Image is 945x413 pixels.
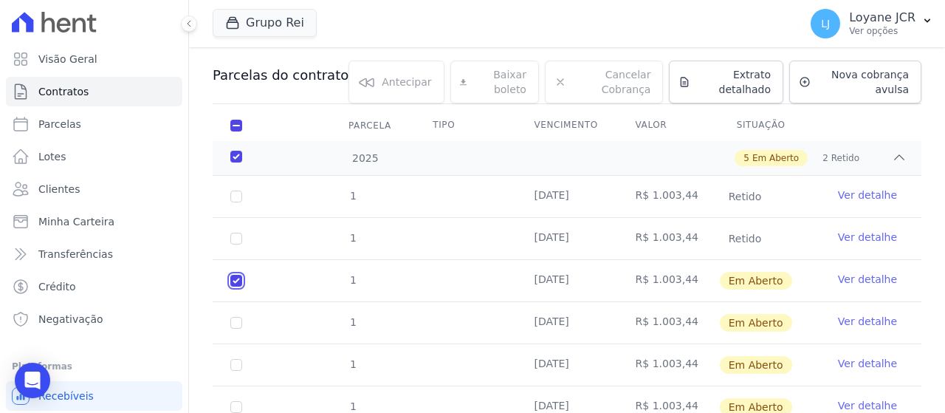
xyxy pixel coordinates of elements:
td: [DATE] [516,260,617,301]
a: Ver detalhe [838,188,897,202]
a: Crédito [6,272,182,301]
span: Retido [720,188,771,205]
span: 2 [822,151,828,165]
button: Grupo Rei [213,9,317,37]
th: Vencimento [516,110,617,141]
a: Ver detalhe [838,230,897,245]
td: R$ 1.003,44 [618,260,719,301]
a: Ver detalhe [838,314,897,329]
th: Tipo [415,110,516,141]
span: 1 [348,190,357,202]
div: Parcela [331,111,409,140]
th: Valor [618,110,719,141]
a: Extrato detalhado [669,61,783,103]
span: Em Aberto [752,151,799,165]
td: [DATE] [516,218,617,259]
div: Plataformas [12,358,176,375]
span: Em Aberto [720,272,792,290]
h3: Parcelas do contrato [213,66,348,84]
span: Contratos [38,84,89,99]
span: Transferências [38,247,113,262]
a: Lotes [6,142,182,171]
p: Loyane JCR [849,10,915,25]
a: Contratos [6,77,182,106]
span: Clientes [38,182,80,197]
span: Visão Geral [38,52,97,66]
input: default [230,275,242,287]
td: R$ 1.003,44 [618,302,719,344]
span: 1 [348,232,357,244]
td: [DATE] [516,302,617,344]
span: 1 [348,274,357,286]
span: Parcelas [38,117,81,132]
a: Ver detalhe [838,272,897,287]
span: Em Aberto [720,314,792,332]
td: R$ 1.003,44 [618,176,719,217]
a: Minha Carteira [6,207,182,236]
span: 1 [348,358,357,370]
span: 1 [348,316,357,328]
span: 5 [743,151,749,165]
a: Clientes [6,174,182,204]
span: Lotes [38,149,66,164]
span: Minha Carteira [38,214,114,229]
th: Situação [719,110,820,141]
a: Recebíveis [6,381,182,411]
input: Só é possível selecionar pagamentos em aberto [230,191,242,202]
td: [DATE] [516,176,617,217]
a: Visão Geral [6,44,182,74]
p: Ver opções [849,25,915,37]
span: Negativação [38,312,103,327]
td: R$ 1.003,44 [618,218,719,259]
input: default [230,317,242,329]
span: Recebíveis [38,389,94,403]
a: Ver detalhe [838,356,897,371]
span: Crédito [38,279,76,294]
div: Open Intercom Messenger [15,363,50,398]
span: Em Aberto [720,356,792,374]
input: Só é possível selecionar pagamentos em aberto [230,233,242,245]
span: Retido [831,151,859,165]
a: Nova cobrança avulsa [789,61,921,103]
span: Extrato detalhado [696,67,771,97]
input: default [230,359,242,371]
input: default [230,401,242,413]
a: Ver detalhe [838,398,897,413]
td: R$ 1.003,44 [618,344,719,386]
span: 1 [348,400,357,412]
a: Parcelas [6,109,182,139]
a: Negativação [6,304,182,334]
button: LJ Loyane JCR Ver opções [799,3,945,44]
span: Nova cobrança avulsa [817,67,909,97]
span: LJ [821,18,830,29]
a: Transferências [6,239,182,269]
td: [DATE] [516,344,617,386]
span: Retido [720,230,771,248]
